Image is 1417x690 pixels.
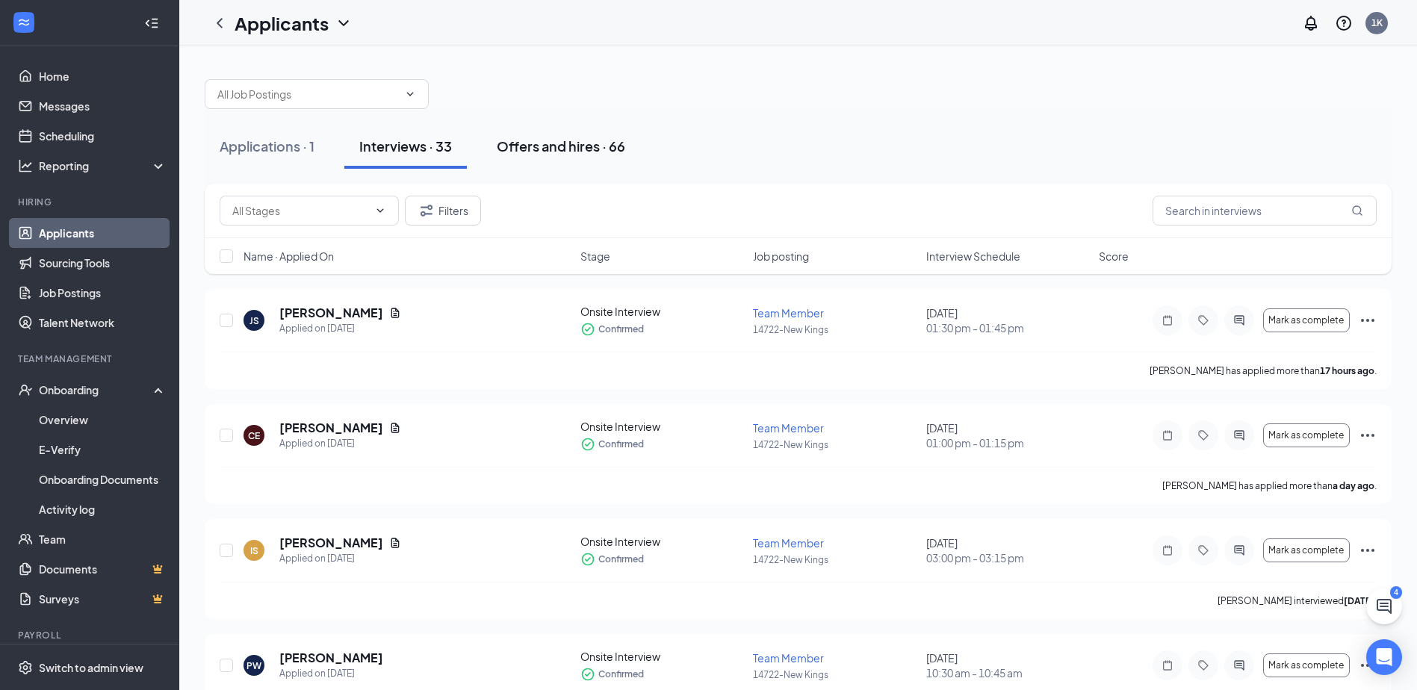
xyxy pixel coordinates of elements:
div: Applied on [DATE] [279,551,401,566]
span: Mark as complete [1268,315,1344,326]
div: Onsite Interview [580,419,744,434]
svg: Document [389,422,401,434]
svg: Document [389,537,401,549]
svg: Analysis [18,158,33,173]
span: 01:30 pm - 01:45 pm [926,320,1090,335]
svg: Note [1159,314,1176,326]
div: Onsite Interview [580,534,744,549]
button: Mark as complete [1263,308,1350,332]
div: IS [250,544,258,557]
svg: WorkstreamLogo [16,15,31,30]
h5: [PERSON_NAME] [279,535,383,551]
a: Scheduling [39,121,167,151]
svg: CheckmarkCircle [580,552,595,567]
h5: [PERSON_NAME] [279,650,383,666]
svg: Tag [1194,429,1212,441]
div: Payroll [18,629,164,641]
p: 14722-New Kings [753,438,917,451]
b: [DATE] [1344,595,1374,606]
svg: Ellipses [1359,656,1377,674]
div: Open Intercom Messenger [1366,639,1402,675]
span: Confirmed [598,667,644,682]
svg: QuestionInfo [1335,14,1353,32]
svg: MagnifyingGlass [1351,205,1363,217]
a: Sourcing Tools [39,248,167,278]
svg: Collapse [144,16,159,31]
span: Confirmed [598,552,644,567]
div: JS [249,314,259,327]
div: [DATE] [926,305,1090,335]
a: Talent Network [39,308,167,338]
input: All Stages [232,202,368,219]
div: 4 [1390,586,1402,599]
button: ChatActive [1366,588,1402,624]
input: All Job Postings [217,86,398,102]
div: Offers and hires · 66 [497,137,625,155]
p: [PERSON_NAME] has applied more than . [1162,479,1377,492]
a: Team [39,524,167,554]
div: Team Management [18,352,164,365]
p: 14722-New Kings [753,668,917,681]
svg: Tag [1194,659,1212,671]
p: 14722-New Kings [753,553,917,566]
div: Applied on [DATE] [279,666,383,681]
svg: Ellipses [1359,541,1377,559]
button: Mark as complete [1263,653,1350,677]
svg: CheckmarkCircle [580,667,595,682]
p: 14722-New Kings [753,323,917,336]
div: Interviews · 33 [359,137,452,155]
div: Applied on [DATE] [279,436,401,451]
a: Activity log [39,494,167,524]
span: Stage [580,249,610,264]
span: Team Member [753,536,824,550]
div: Applied on [DATE] [279,321,401,336]
a: Onboarding Documents [39,464,167,494]
h1: Applicants [235,10,329,36]
span: Mark as complete [1268,545,1344,556]
span: Score [1099,249,1129,264]
div: [DATE] [926,420,1090,450]
span: Mark as complete [1268,430,1344,441]
svg: ActiveChat [1230,429,1248,441]
svg: ActiveChat [1230,544,1248,556]
a: Applicants [39,218,167,248]
div: CE [248,429,260,442]
b: a day ago [1333,480,1374,491]
a: Home [39,61,167,91]
svg: ChevronDown [335,14,353,32]
svg: Filter [418,202,435,220]
svg: CheckmarkCircle [580,437,595,452]
a: Job Postings [39,278,167,308]
svg: ChevronDown [374,205,386,217]
svg: ChevronDown [404,88,416,100]
div: Switch to admin view [39,660,143,675]
a: E-Verify [39,435,167,464]
p: [PERSON_NAME] has applied more than . [1150,364,1377,377]
a: Overview [39,405,167,435]
h5: [PERSON_NAME] [279,420,383,436]
div: Onsite Interview [580,649,744,664]
div: Applications · 1 [220,137,314,155]
span: Team Member [753,651,824,665]
div: Onsite Interview [580,304,744,319]
div: Hiring [18,196,164,208]
span: 10:30 am - 10:45 am [926,665,1090,680]
svg: ChatActive [1375,597,1393,615]
div: [DATE] [926,650,1090,680]
svg: ChevronLeft [211,14,229,32]
svg: Ellipses [1359,426,1377,444]
a: Messages [39,91,167,121]
input: Search in interviews [1153,196,1377,226]
h5: [PERSON_NAME] [279,305,383,321]
span: Interview Schedule [926,249,1020,264]
svg: Notifications [1302,14,1320,32]
span: Mark as complete [1268,660,1344,671]
svg: Tag [1194,314,1212,326]
div: Onboarding [39,382,154,397]
svg: ActiveChat [1230,314,1248,326]
span: Confirmed [598,437,644,452]
svg: Note [1159,544,1176,556]
div: PW [246,659,261,672]
div: 1K [1371,16,1383,29]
